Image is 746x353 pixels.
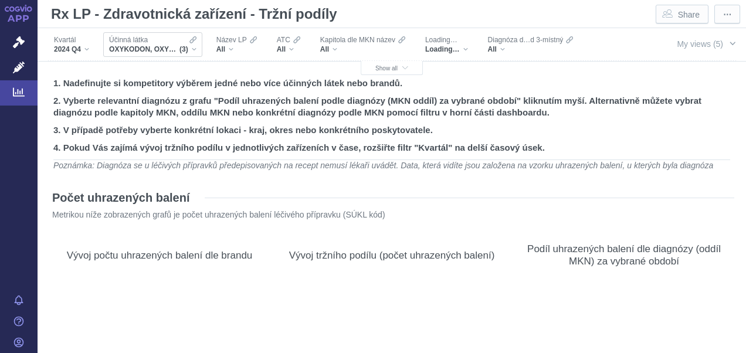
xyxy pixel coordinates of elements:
[719,223,740,245] div: More actions
[109,45,179,54] span: OXYKODON, OXYKODON A NALOXON, [MEDICAL_DATA]
[665,223,686,245] div: Description
[52,209,697,220] p: Metrikou níže zobrazených grafů je počet uhrazených balení léčivého přípravku (SÚKL kód)
[52,190,190,205] h2: Počet uhrazených balení
[482,32,579,57] div: Diagnóza d…d 3-místnýAll
[103,32,202,57] div: Účinná látkaOXYKODON, OXYKODON A NALOXON, [MEDICAL_DATA](3)
[216,45,225,54] span: All
[255,223,276,245] div: More actions
[425,45,460,54] span: Loading…
[53,95,730,118] h2: 2. Vyberte relevantní diagnózu z grafu "Podíl uhrazených balení podle diagnózy (MKN oddíl) za vyb...
[320,35,395,45] span: Kapitola dle MKN název
[48,32,95,57] div: Kvartál2024 Q4
[692,223,713,245] div: Show as table
[656,5,708,23] button: Share dashboard
[277,35,290,45] span: ATC
[520,243,728,267] div: Podíl uhrazených balení dle diagnózy (oddíl MKN) za vybrané období
[361,61,423,75] button: Show all
[179,45,188,54] span: (3)
[419,32,474,57] div: Loading…Loading…
[488,45,497,54] span: All
[289,249,495,262] div: Vývoj tržního podílu (počet uhrazených balení)
[53,77,730,89] h2: 1. Nadefinujte si kompetitory výběrem jedné nebo více účinných látek nebo brandů.
[211,32,263,57] div: Název LPAll
[375,65,408,72] span: Show all
[53,124,730,136] h2: 3. V případě potřeby vyberte konkrétní lokaci - kraj, okres nebo konkrétního poskytovatele.
[271,32,306,57] div: ATCAll
[677,39,723,49] span: My views (5)
[425,35,457,45] span: Loading…
[109,35,148,45] span: Účinná látka
[678,9,700,21] span: Share
[320,45,329,54] span: All
[67,249,253,262] div: Vývoj počtu uhrazených balení dle brandu
[54,45,81,54] span: 2024 Q4
[228,223,249,245] div: Show as table
[460,223,481,245] div: Show as table
[723,9,731,21] span: ⋯
[488,35,564,45] span: Diagnóza d…d 3-místný
[53,142,730,154] h2: 4. Pokud Vás zajímá vývoj tržního podílu v jednotlivých zařízeních v čase, rozšiřte filtr "Kvartá...
[46,2,343,26] h1: Rx LP - Zdravotnická zařízení - Tržní podíly
[277,45,286,54] span: All
[46,28,649,94] div: Filters
[314,32,411,57] div: Kapitola dle MKN názevAll
[53,161,713,181] em: Poznámka: Diagnóza se u léčivých přípravků předepisovaných na recept nemusí lékaři uvádět. Data, ...
[666,32,746,55] button: My views (5)
[216,35,247,45] span: Název LP
[714,5,740,23] button: More actions
[54,35,76,45] span: Kvartál
[487,223,508,245] div: More actions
